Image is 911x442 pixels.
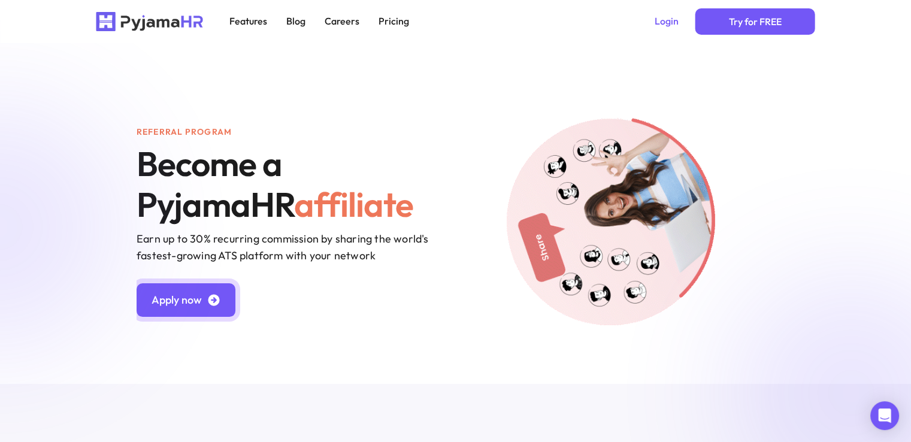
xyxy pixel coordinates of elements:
a: Pricing [371,12,416,31]
a: Primary [695,8,815,35]
p: Apply now [152,292,202,308]
p: Try for FREE [729,13,782,30]
p: Features [229,16,267,27]
a: Features [222,12,274,31]
p: Careers [325,16,359,27]
div: Open Intercom Messenger [870,401,899,430]
p: Referral program [137,127,232,137]
span: affiliate [294,183,413,226]
p: Pricing [379,16,409,27]
a: Primary [137,283,235,317]
h1: Become a PyjamaHR [137,143,424,225]
a: Careers [317,12,367,31]
a: Blog [279,12,313,31]
a: Login [647,12,686,31]
p: Login [655,16,679,27]
p: Blog [286,16,305,27]
p: Earn up to 30% recurring commission by sharing the world's fastest-growing ATS platform with your... [137,231,430,264]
